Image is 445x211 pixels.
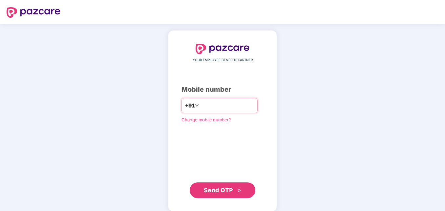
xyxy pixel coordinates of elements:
[190,182,255,198] button: Send OTPdouble-right
[193,58,253,63] span: YOUR EMPLOYEE BENEFITS PARTNER
[196,44,249,54] img: logo
[237,189,242,193] span: double-right
[181,117,231,122] a: Change mobile number?
[181,84,264,95] div: Mobile number
[7,7,60,18] img: logo
[185,102,195,110] span: +91
[195,104,199,107] span: down
[204,187,233,194] span: Send OTP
